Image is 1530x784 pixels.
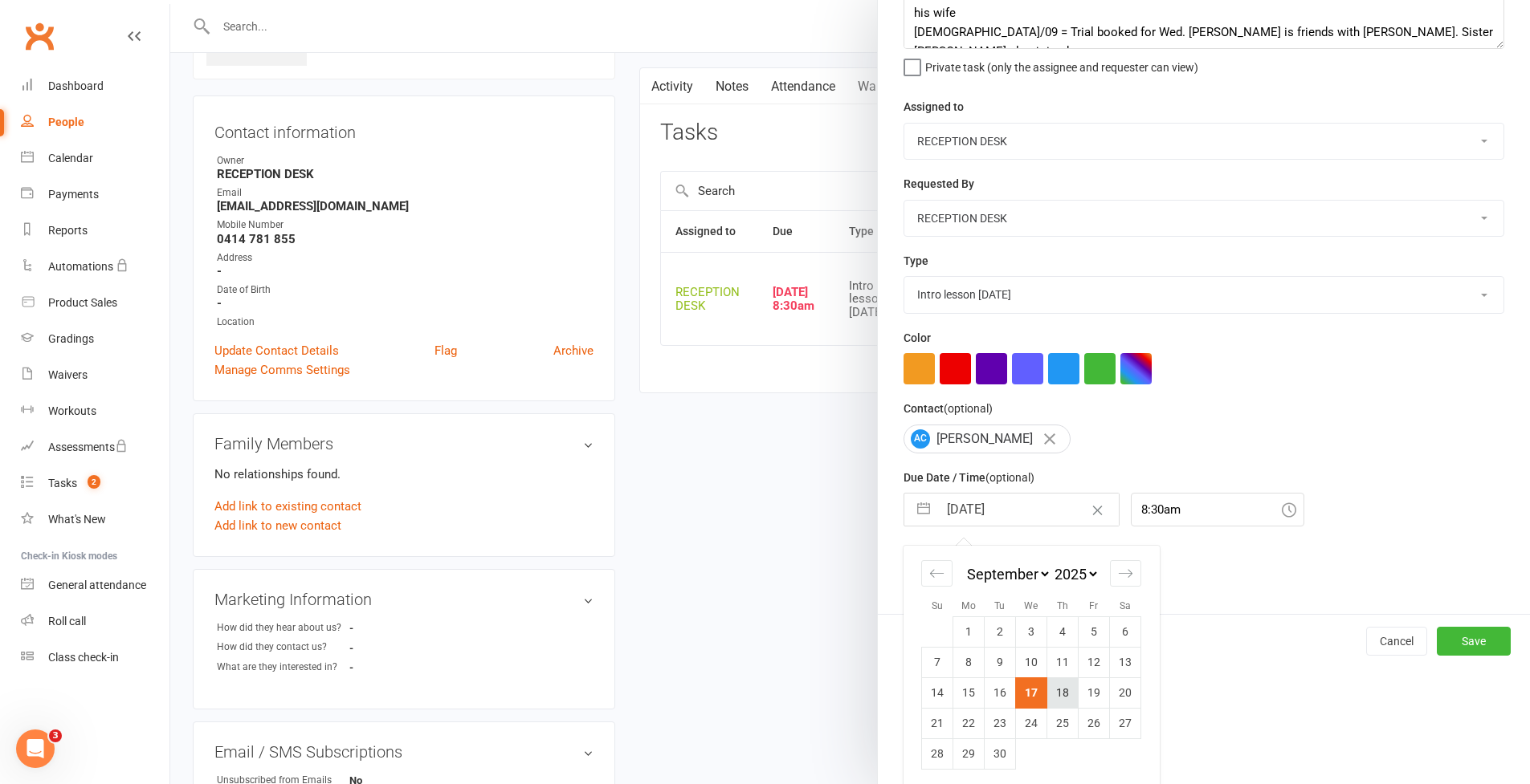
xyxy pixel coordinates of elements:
label: Type [904,252,928,270]
td: Sunday, September 14, 2025 [922,677,953,708]
div: Reports [48,224,88,237]
div: Workouts [48,404,96,417]
td: Monday, September 1, 2025 [953,616,985,647]
small: We [1024,600,1038,611]
td: Sunday, September 21, 2025 [922,708,953,738]
button: Cancel [1366,627,1427,656]
div: Waivers [48,368,88,381]
div: People [48,116,84,128]
td: Wednesday, September 3, 2025 [1016,616,1047,647]
td: Wednesday, September 10, 2025 [1016,647,1047,677]
td: Friday, September 5, 2025 [1079,616,1110,647]
td: Wednesday, September 24, 2025 [1016,708,1047,738]
small: (optional) [944,402,993,415]
td: Thursday, September 4, 2025 [1047,616,1079,647]
td: Tuesday, September 2, 2025 [985,616,1016,647]
td: Saturday, September 13, 2025 [1110,647,1141,677]
span: 3 [49,729,62,742]
div: Class check-in [48,651,119,664]
small: Tu [994,600,1005,611]
td: Monday, September 29, 2025 [953,738,985,769]
a: General attendance kiosk mode [21,567,169,603]
td: Tuesday, September 30, 2025 [985,738,1016,769]
td: Selected. Wednesday, September 17, 2025 [1016,677,1047,708]
button: Clear Date [1083,494,1112,525]
a: Class kiosk mode [21,640,169,676]
div: Move backward to switch to the previous month. [921,560,953,587]
a: People [21,104,169,140]
a: Clubworx [19,16,59,56]
a: Automations [21,249,169,285]
label: Email preferences [904,542,997,559]
a: Reports [21,213,169,249]
div: Move forward to switch to the next month. [1110,560,1141,587]
small: Su [932,600,943,611]
a: Gradings [21,321,169,357]
a: Roll call [21,603,169,640]
div: Product Sales [48,296,117,309]
td: Saturday, September 20, 2025 [1110,677,1141,708]
td: Tuesday, September 23, 2025 [985,708,1016,738]
a: Dashboard [21,68,169,104]
small: Th [1057,600,1068,611]
label: Requested By [904,175,974,193]
td: Sunday, September 28, 2025 [922,738,953,769]
div: What's New [48,513,106,526]
label: Assigned to [904,98,964,116]
label: Color [904,329,931,347]
div: Payments [48,188,99,201]
div: [PERSON_NAME] [904,424,1071,453]
a: Waivers [21,357,169,393]
td: Monday, September 22, 2025 [953,708,985,738]
td: Thursday, September 11, 2025 [1047,647,1079,677]
a: Tasks 2 [21,465,169,502]
div: Calendar [48,152,93,165]
a: Workouts [21,393,169,429]
a: Assessments [21,429,169,465]
div: Automations [48,260,113,273]
div: Tasks [48,477,77,489]
div: Dashboard [48,79,104,92]
td: Friday, September 12, 2025 [1079,647,1110,677]
td: Monday, September 8, 2025 [953,647,985,677]
small: Mo [961,600,976,611]
a: Calendar [21,140,169,177]
a: Product Sales [21,285,169,321]
iframe: Intercom live chat [16,729,55,768]
button: Save [1437,627,1511,656]
small: Sa [1120,600,1131,611]
td: Saturday, September 27, 2025 [1110,708,1141,738]
a: Payments [21,177,169,213]
div: Roll call [48,615,86,628]
td: Tuesday, September 16, 2025 [985,677,1016,708]
small: (optional) [985,471,1034,484]
div: Assessments [48,441,128,453]
td: Monday, September 15, 2025 [953,677,985,708]
td: Thursday, September 18, 2025 [1047,677,1079,708]
td: Saturday, September 6, 2025 [1110,616,1141,647]
div: Gradings [48,332,94,345]
a: What's New [21,502,169,538]
td: Sunday, September 7, 2025 [922,647,953,677]
span: 2 [88,475,100,489]
span: Private task (only the assignee and requester can view) [925,55,1198,74]
td: Friday, September 26, 2025 [1079,708,1110,738]
div: General attendance [48,579,146,591]
label: Contact [904,400,993,417]
label: Due Date / Time [904,469,1034,486]
span: AC [911,429,930,449]
td: Tuesday, September 9, 2025 [985,647,1016,677]
small: Fr [1089,600,1098,611]
td: Thursday, September 25, 2025 [1047,708,1079,738]
td: Friday, September 19, 2025 [1079,677,1110,708]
